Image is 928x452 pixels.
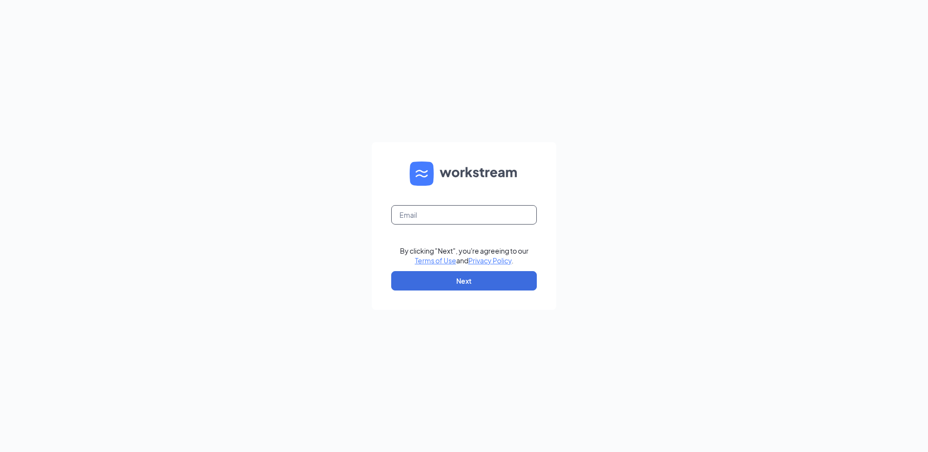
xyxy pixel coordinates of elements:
div: By clicking "Next", you're agreeing to our and . [400,246,529,265]
a: Privacy Policy [468,256,512,265]
img: WS logo and Workstream text [410,161,518,186]
input: Email [391,205,537,225]
a: Terms of Use [415,256,456,265]
button: Next [391,271,537,291]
